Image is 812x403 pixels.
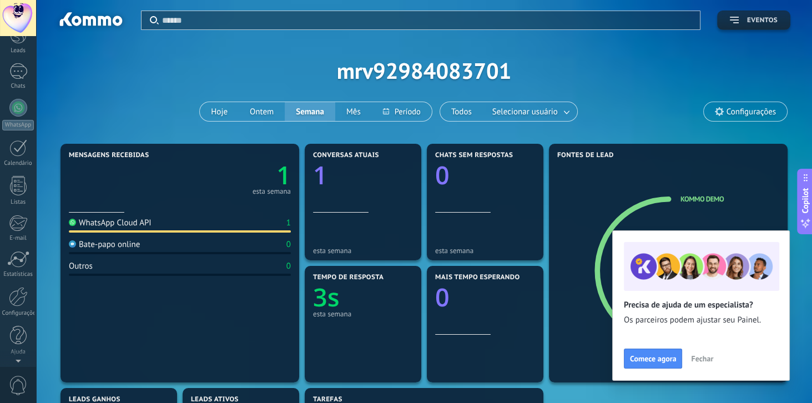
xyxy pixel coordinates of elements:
[276,158,291,192] text: 1
[2,83,34,90] div: Chats
[557,152,614,159] span: Fontes de lead
[2,271,34,278] div: Estatísticas
[800,188,811,214] span: Copilot
[2,199,34,206] div: Listas
[624,315,778,326] span: Os parceiros podem ajustar seu Painel.
[624,300,778,310] h2: Precisa de ajuda de um especialista?
[435,280,450,314] text: 0
[286,261,291,271] div: 0
[2,310,34,317] div: Configurações
[313,246,413,255] div: esta semana
[435,158,450,192] text: 0
[435,152,513,159] span: Chats sem respostas
[239,102,285,121] button: Ontem
[313,310,413,318] div: esta semana
[286,218,291,228] div: 1
[680,194,724,204] a: Kommo Demo
[253,189,291,194] div: esta semana
[440,102,483,121] button: Todos
[747,17,778,24] span: Eventos
[313,280,340,314] text: 3s
[2,235,34,242] div: E-mail
[2,349,34,356] div: Ajuda
[69,239,140,250] div: Bate-papo online
[686,350,718,367] button: Fechar
[691,355,713,362] span: Fechar
[69,219,76,226] img: WhatsApp Cloud API
[483,102,577,121] button: Selecionar usuário
[200,102,239,121] button: Hoje
[727,107,776,117] span: Configurações
[717,11,790,30] button: Eventos
[2,160,34,167] div: Calendário
[435,274,520,281] span: Mais tempo esperando
[630,355,676,362] span: Comece agora
[313,158,327,192] text: 1
[69,218,152,228] div: WhatsApp Cloud API
[2,120,34,130] div: WhatsApp
[69,261,93,271] div: Outros
[490,104,560,119] span: Selecionar usuário
[313,274,384,281] span: Tempo de resposta
[313,152,379,159] span: Conversas atuais
[372,102,432,121] button: Período
[69,152,149,159] span: Mensagens recebidas
[2,47,34,54] div: Leads
[286,239,291,250] div: 0
[180,158,291,192] a: 1
[624,349,682,369] button: Comece agora
[435,246,535,255] div: esta semana
[285,102,335,121] button: Semana
[335,102,372,121] button: Mês
[69,240,76,248] img: Bate-papo online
